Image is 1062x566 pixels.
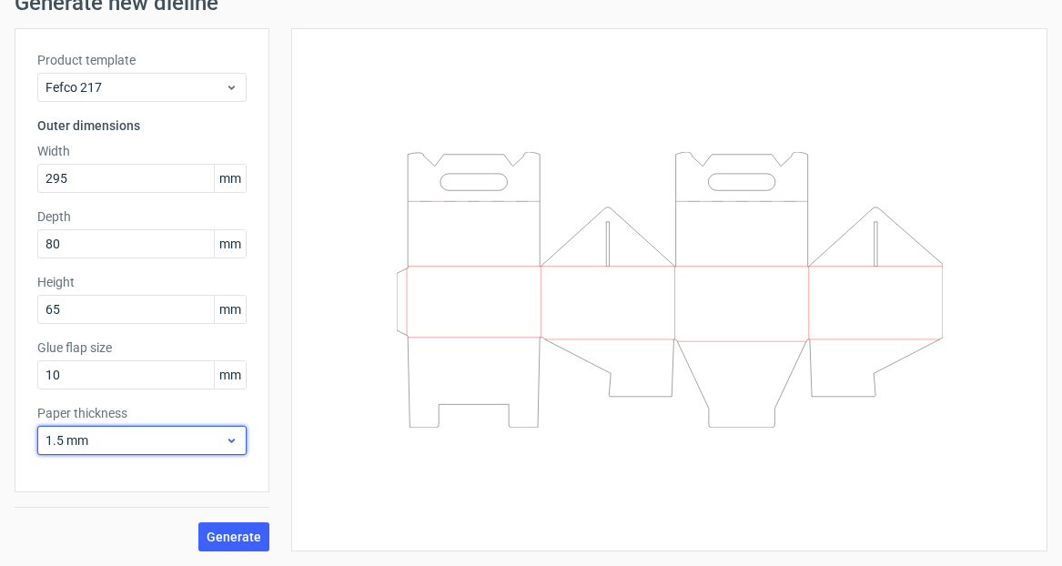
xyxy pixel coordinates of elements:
label: Depth [37,207,247,226]
span: mm [214,230,246,258]
label: Product template [37,51,247,69]
label: Paper thickness [37,404,247,422]
span: mm [214,165,246,192]
label: Width [37,142,247,160]
span: Fefco 217 [46,78,225,96]
label: Glue flap size [37,339,247,357]
span: mm [214,296,246,323]
span: Generate [207,531,261,543]
button: Generate [198,522,269,551]
label: Height [37,273,247,291]
h3: Outer dimensions [37,116,247,135]
span: mm [214,361,246,389]
span: 1.5 mm [46,431,225,450]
